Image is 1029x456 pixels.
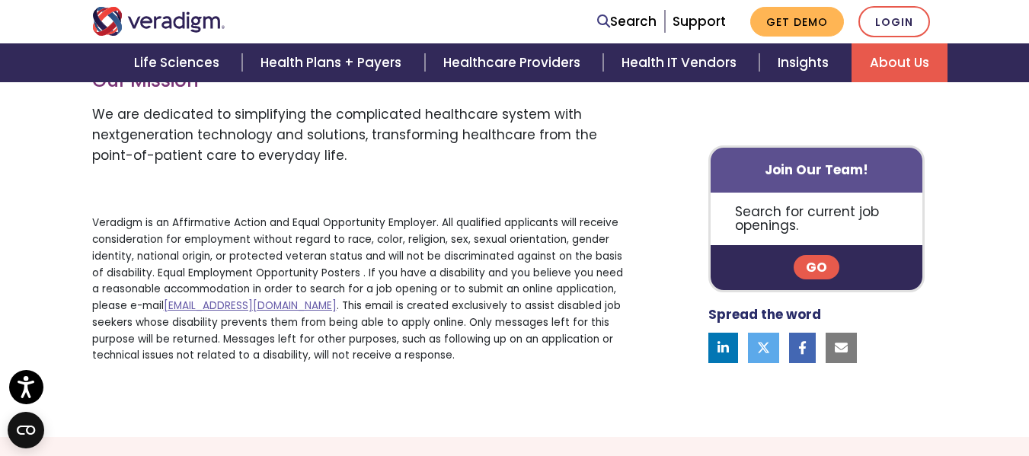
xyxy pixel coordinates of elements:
[92,7,225,36] img: Veradigm logo
[711,193,923,245] p: Search for current job openings.
[92,215,623,364] p: Veradigm is an Affirmative Action and Equal Opportunity Employer. All qualified applicants will r...
[708,306,821,324] strong: Spread the word
[92,104,623,167] p: We are dedicated to simplifying the complicated healthcare system with nextgeneration technology ...
[603,43,759,82] a: Health IT Vendors
[92,70,623,92] h3: Our Mission
[425,43,603,82] a: Healthcare Providers
[852,43,948,82] a: About Us
[750,7,844,37] a: Get Demo
[858,6,930,37] a: Login
[673,12,726,30] a: Support
[765,161,868,179] strong: Join Our Team!
[759,43,852,82] a: Insights
[597,11,657,32] a: Search
[242,43,424,82] a: Health Plans + Payers
[116,43,242,82] a: Life Sciences
[164,298,337,313] a: [EMAIL_ADDRESS][DOMAIN_NAME]
[794,256,839,280] a: Go
[8,412,44,448] button: Open CMP widget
